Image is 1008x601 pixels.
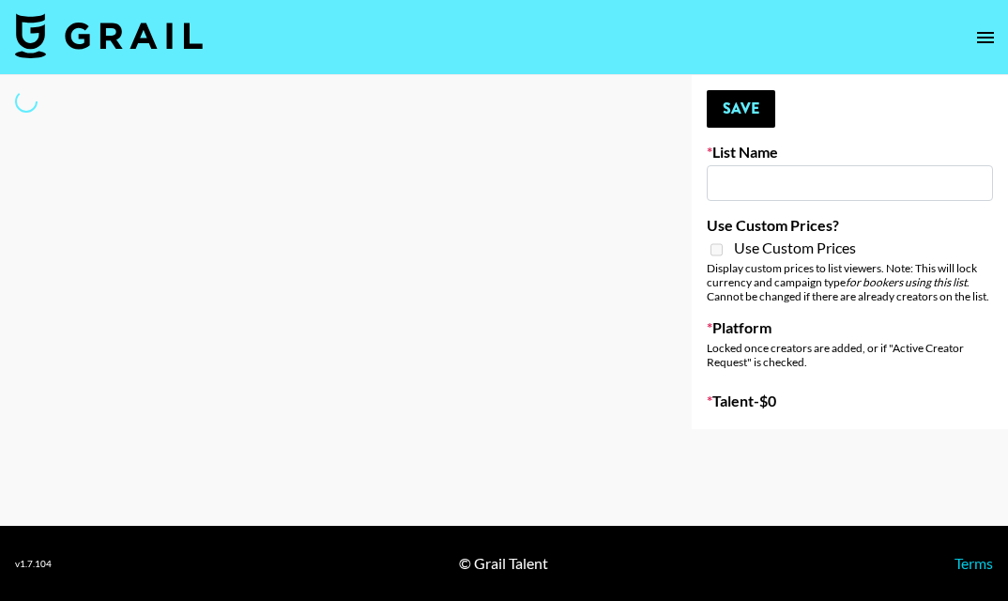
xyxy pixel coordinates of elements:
[15,558,52,570] div: v 1.7.104
[707,392,993,410] label: Talent - $ 0
[734,239,856,257] span: Use Custom Prices
[459,554,548,573] div: © Grail Talent
[846,275,967,289] em: for bookers using this list
[707,90,775,128] button: Save
[955,554,993,572] a: Terms
[707,216,993,235] label: Use Custom Prices?
[707,341,993,369] div: Locked once creators are added, or if "Active Creator Request" is checked.
[15,13,203,58] img: Grail Talent
[707,143,993,162] label: List Name
[707,318,993,337] label: Platform
[967,19,1004,56] button: open drawer
[707,261,993,303] div: Display custom prices to list viewers. Note: This will lock currency and campaign type . Cannot b...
